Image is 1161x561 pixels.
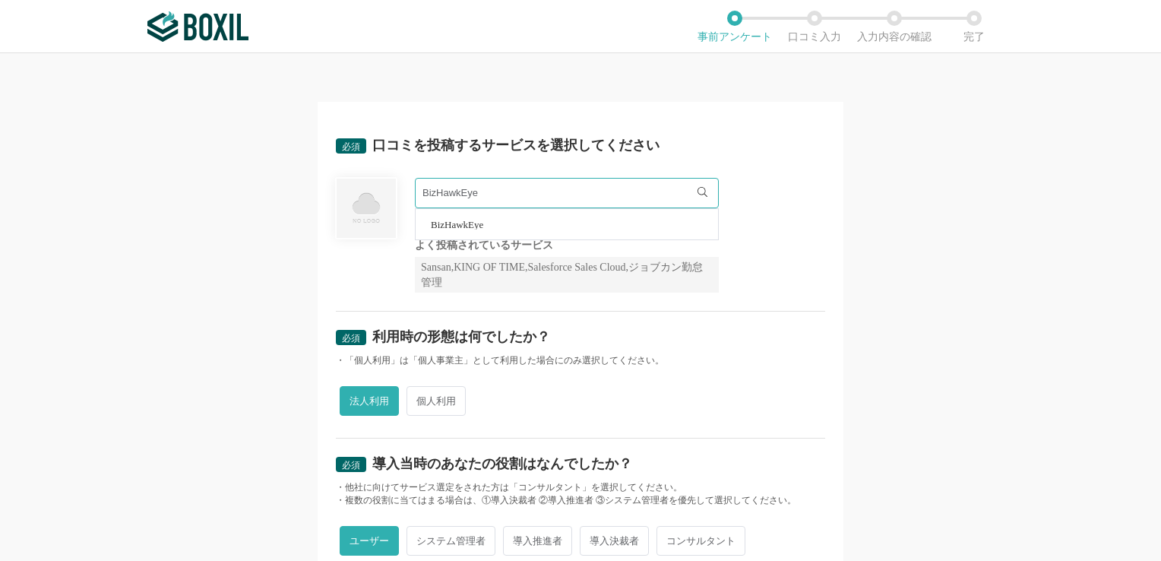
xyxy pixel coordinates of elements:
span: 導入決裁者 [580,526,649,556]
div: Sansan,KING OF TIME,Salesforce Sales Cloud,ジョブカン勤怠管理 [415,257,719,293]
div: 利用時の形態は何でしたか？ [372,330,550,344]
li: 完了 [934,11,1014,43]
div: 導入当時のあなたの役割はなんでしたか？ [372,457,632,471]
span: 個人利用 [407,386,466,416]
li: 口コミ入力 [774,11,854,43]
div: 口コミを投稿するサービスを選択してください [372,138,660,152]
span: 法人利用 [340,386,399,416]
span: BizHawkEye [431,220,483,230]
div: よく投稿されているサービス [415,240,719,251]
li: 入力内容の確認 [854,11,934,43]
div: ・複数の役割に当てはまる場合は、①導入決裁者 ②導入推進者 ③システム管理者を優先して選択してください。 [336,494,825,507]
span: コンサルタント [656,526,745,556]
span: 導入推進者 [503,526,572,556]
span: 必須 [342,460,360,471]
span: ユーザー [340,526,399,556]
span: 必須 [342,333,360,344]
li: 事前アンケート [694,11,774,43]
span: システム管理者 [407,526,495,556]
div: ・他社に向けてサービス選定をされた方は「コンサルタント」を選択してください。 [336,481,825,494]
input: サービス名で検索 [415,178,719,208]
span: 必須 [342,141,360,152]
img: ボクシルSaaS_ロゴ [147,11,248,42]
div: ・「個人利用」は「個人事業主」として利用した場合にのみ選択してください。 [336,354,825,367]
